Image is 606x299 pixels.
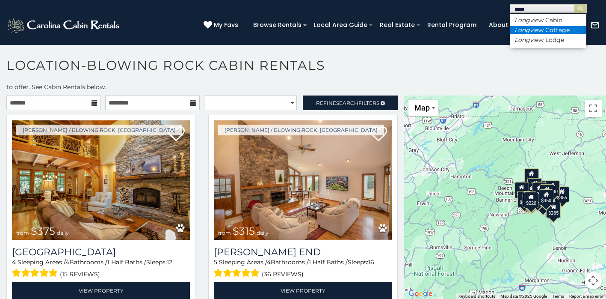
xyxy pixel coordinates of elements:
span: 4 [12,258,16,266]
div: $226 [540,184,554,200]
div: $240 [547,202,561,218]
div: $200 [527,178,542,194]
a: Report a map error [569,294,603,299]
div: $165 [522,191,537,208]
span: 5 [214,258,217,266]
span: $375 [31,225,55,237]
h3: Moss End [214,246,392,258]
div: $930 [545,180,559,197]
a: About [485,18,512,32]
span: daily [57,230,69,236]
div: $285 [546,202,561,218]
a: Real Estate [375,18,419,32]
span: from [16,230,29,236]
span: 4 [65,258,69,266]
a: RefineSearchFilters [303,96,397,110]
em: Longv [514,36,533,44]
div: Sleeping Areas / Bathrooms / Sleeps: [214,258,392,280]
span: daily [257,230,269,236]
a: Rental Program [423,18,481,32]
div: $320 [524,168,539,185]
em: Longv [514,26,533,34]
button: Map camera controls [585,272,602,289]
span: 16 [368,258,374,266]
h3: Mountain Song Lodge [12,246,190,258]
span: (36 reviews) [262,269,304,280]
button: Toggle fullscreen view [585,100,602,117]
span: Refine Filters [316,100,379,106]
li: iew Lodge [510,36,586,44]
img: White-1-2.png [6,17,122,34]
a: [PERSON_NAME] / Blowing Rock, [GEOGRAPHIC_DATA] [16,125,182,135]
img: Mountain Song Lodge [12,120,190,240]
span: (15 reviews) [60,269,100,280]
span: from [218,230,231,236]
div: $375 [517,191,532,207]
em: Longv [514,16,533,24]
span: Map data ©2025 Google [500,294,547,299]
div: $220 [523,192,538,208]
a: [PERSON_NAME] / Blowing Rock, [GEOGRAPHIC_DATA] [218,125,384,135]
a: [PERSON_NAME] End [214,246,392,258]
a: [GEOGRAPHIC_DATA] [12,246,190,258]
li: iew Cabin [510,16,586,24]
div: $400 [514,182,529,198]
div: $355 [555,186,569,203]
span: $315 [233,225,255,237]
a: My Favs [204,21,240,30]
a: Mountain Song Lodge from $375 daily [12,120,190,240]
li: iew Cottage [510,26,586,34]
div: $380 [534,182,548,198]
div: $350 [539,189,553,206]
img: Moss End [214,120,392,240]
span: Search [336,100,358,106]
a: Browse Rentals [249,18,306,32]
div: $299 [532,182,547,199]
a: Moss End from $315 daily [214,120,392,240]
span: 1 Half Baths / [107,258,146,266]
a: Local Area Guide [310,18,372,32]
span: My Favs [214,21,238,30]
span: 1 Half Baths / [309,258,348,266]
a: Terms (opens in new tab) [552,294,564,299]
span: Map [414,103,430,112]
button: Change map style [408,100,438,116]
div: $410 [517,191,532,207]
span: 4 [267,258,271,266]
img: mail-regular-white.png [590,21,600,30]
span: 12 [167,258,172,266]
div: Sleeping Areas / Bathrooms / Sleeps: [12,258,190,280]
